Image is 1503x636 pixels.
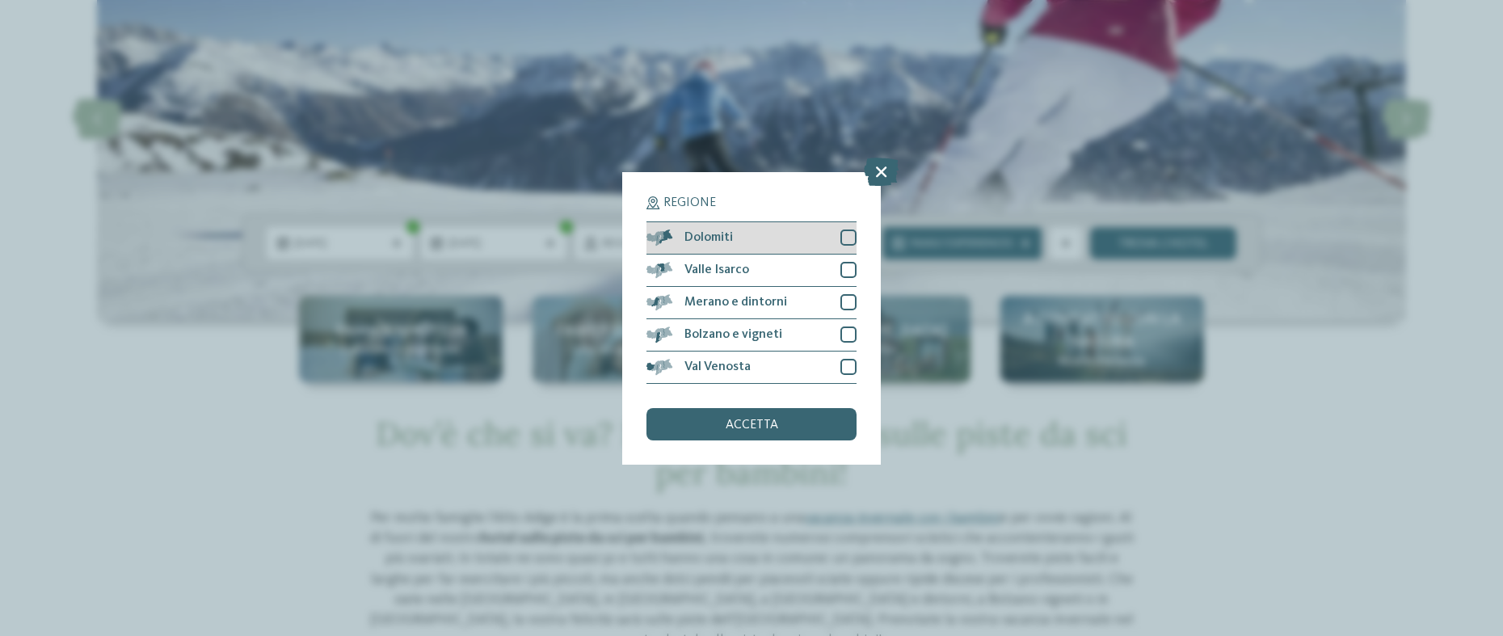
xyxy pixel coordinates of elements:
span: Dolomiti [684,231,733,244]
span: Merano e dintorni [684,296,787,309]
span: Regione [663,196,716,209]
span: Val Venosta [684,360,751,373]
span: accetta [726,419,778,432]
span: Valle Isarco [684,263,749,276]
span: Bolzano e vigneti [684,328,782,341]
